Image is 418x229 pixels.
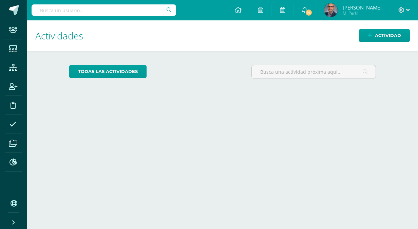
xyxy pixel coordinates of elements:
h1: Actividades [35,20,410,51]
a: todas las Actividades [69,65,147,78]
img: 57d9ae5d01033bc6032ed03ffc77ed32.png [324,3,338,17]
span: Actividad [375,29,401,42]
span: 16 [305,9,312,16]
a: Actividad [359,29,410,42]
span: Mi Perfil [343,10,382,16]
input: Busca una actividad próxima aquí... [252,65,376,78]
input: Busca un usuario... [32,4,176,16]
span: [PERSON_NAME] [343,4,382,11]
